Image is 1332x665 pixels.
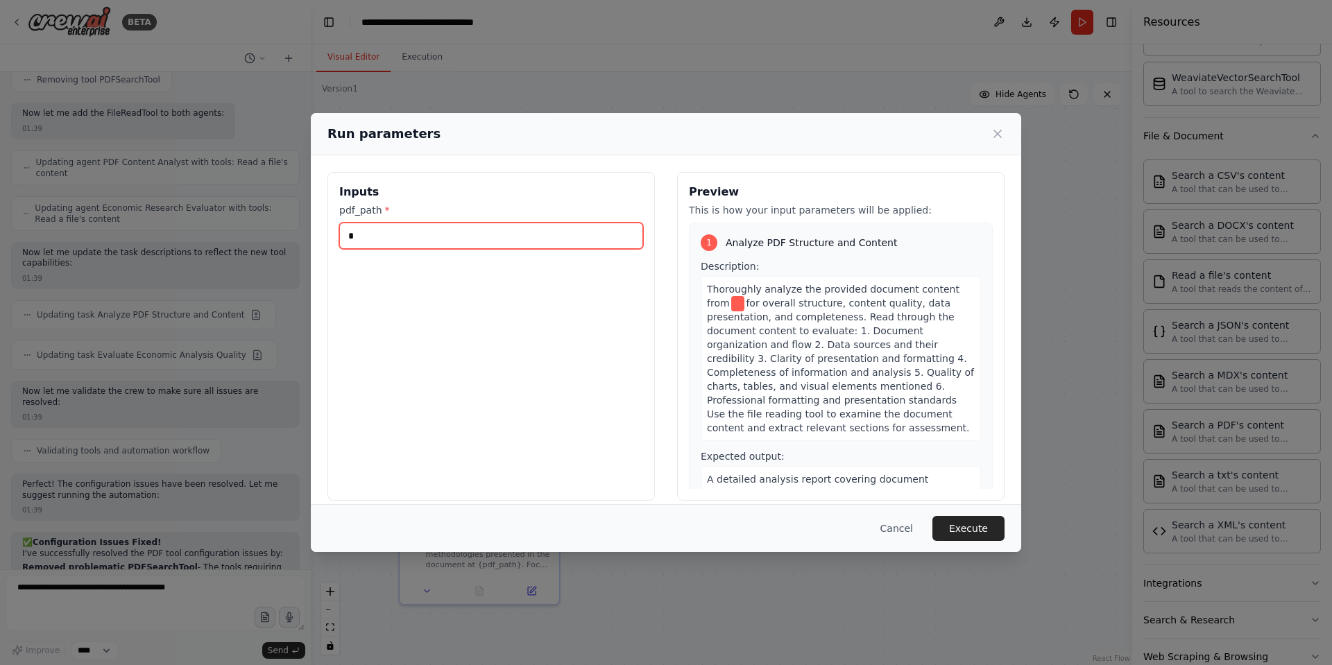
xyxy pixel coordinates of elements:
button: Execute [932,516,1005,541]
h3: Inputs [339,184,643,200]
span: Expected output: [701,451,785,462]
span: Thoroughly analyze the provided document content from [707,284,959,309]
button: Cancel [869,516,924,541]
span: Description: [701,261,759,272]
p: This is how your input parameters will be applied: [689,203,993,217]
h3: Preview [689,184,993,200]
span: A detailed analysis report covering document structure, content quality, data sources evaluation,... [707,474,973,540]
label: pdf_path [339,203,643,217]
h2: Run parameters [327,124,441,144]
span: Variable: pdf_path [731,296,745,311]
span: Analyze PDF Structure and Content [726,236,897,250]
div: 1 [701,234,717,251]
span: for overall structure, content quality, data presentation, and completeness. Read through the doc... [707,297,974,433]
